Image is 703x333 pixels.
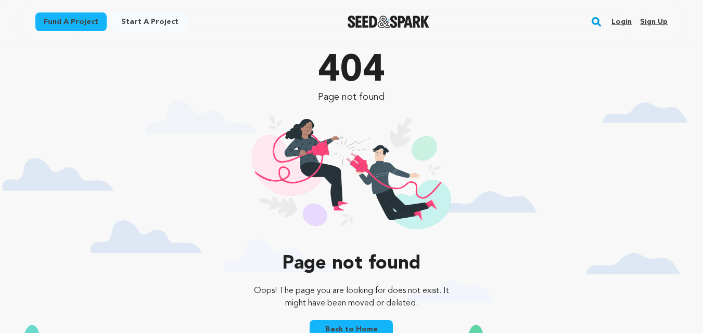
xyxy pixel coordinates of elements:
p: Page not found [246,254,457,274]
p: Page not found [246,90,457,104]
a: Login [611,14,632,30]
p: Oops! The page you are looking for does not exist. It might have been moved or deleted. [246,285,457,310]
img: Seed&Spark Logo Dark Mode [348,16,429,28]
p: 404 [246,52,457,90]
a: Seed&Spark Homepage [348,16,429,28]
a: Start a project [113,12,187,31]
a: Sign up [640,14,668,30]
a: Fund a project [35,12,107,31]
img: 404 illustration [252,115,451,243]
